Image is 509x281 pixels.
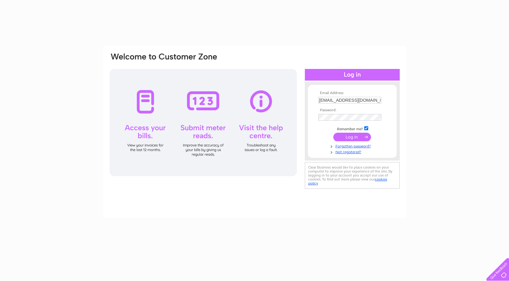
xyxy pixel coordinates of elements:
div: Clear Business would like to place cookies on your computer to improve your experience of the sit... [305,162,400,189]
a: Not registered? [318,149,388,154]
th: Email Address: [317,91,388,95]
a: cookies policy [308,177,387,185]
input: Submit [333,133,371,141]
td: Remember me? [317,125,388,131]
a: Forgotten password? [318,143,388,149]
th: Password: [317,108,388,112]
